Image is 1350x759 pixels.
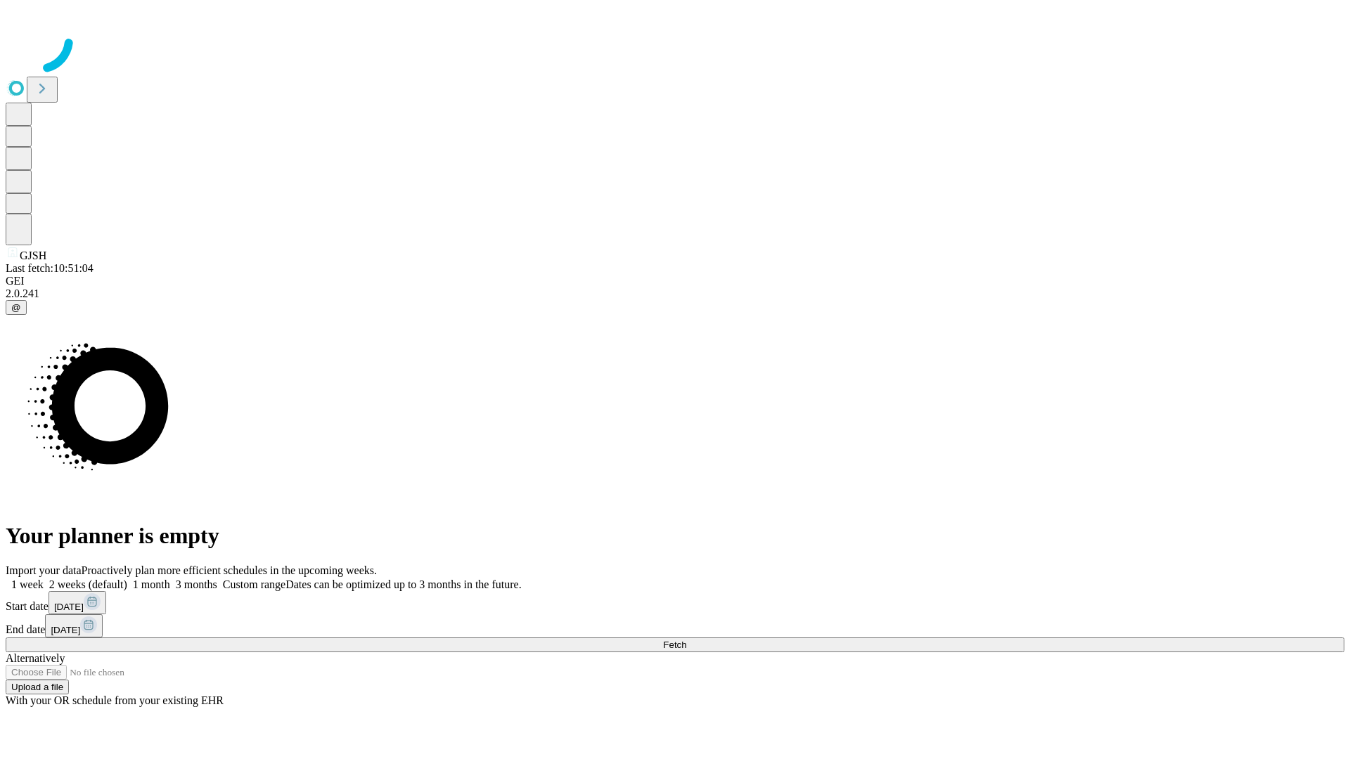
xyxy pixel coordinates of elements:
[11,578,44,590] span: 1 week
[54,602,84,612] span: [DATE]
[82,564,377,576] span: Proactively plan more efficient schedules in the upcoming weeks.
[6,614,1344,637] div: End date
[6,287,1344,300] div: 2.0.241
[6,637,1344,652] button: Fetch
[6,300,27,315] button: @
[49,591,106,614] button: [DATE]
[6,680,69,694] button: Upload a file
[6,523,1344,549] h1: Your planner is empty
[6,275,1344,287] div: GEI
[6,564,82,576] span: Import your data
[20,249,46,261] span: GJSH
[223,578,285,590] span: Custom range
[6,652,65,664] span: Alternatively
[6,262,94,274] span: Last fetch: 10:51:04
[663,640,686,650] span: Fetch
[285,578,521,590] span: Dates can be optimized up to 3 months in the future.
[6,591,1344,614] div: Start date
[51,625,80,635] span: [DATE]
[6,694,224,706] span: With your OR schedule from your existing EHR
[176,578,217,590] span: 3 months
[11,302,21,313] span: @
[133,578,170,590] span: 1 month
[45,614,103,637] button: [DATE]
[49,578,127,590] span: 2 weeks (default)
